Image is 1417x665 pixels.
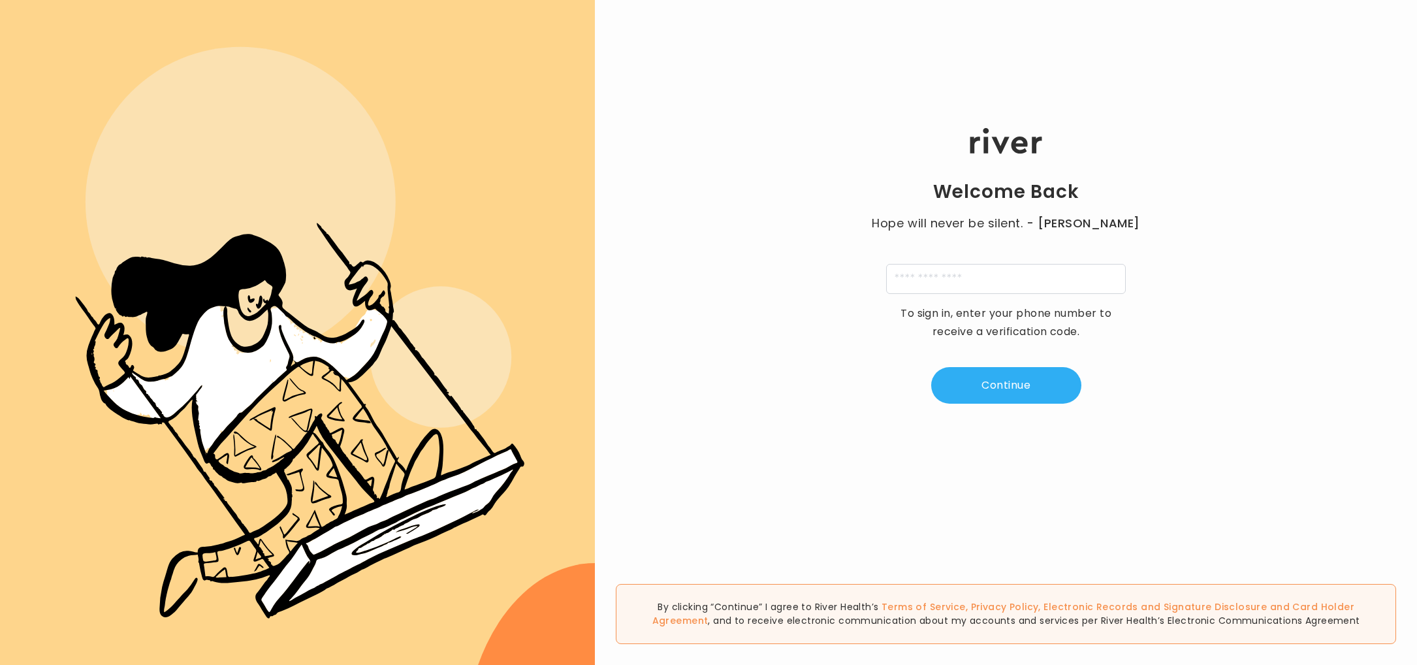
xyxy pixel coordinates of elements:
[652,600,1354,627] span: , , and
[892,304,1121,341] p: To sign in, enter your phone number to receive a verification code.
[859,214,1153,233] p: Hope will never be silent.
[616,584,1396,644] div: By clicking “Continue” I agree to River Health’s
[933,180,1079,204] h1: Welcome Back
[708,614,1360,627] span: , and to receive electronic communication about my accounts and services per River Health’s Elect...
[652,600,1354,627] a: Card Holder Agreement
[1027,214,1140,233] span: - [PERSON_NAME]
[882,600,966,613] a: Terms of Service
[971,600,1039,613] a: Privacy Policy
[1043,600,1267,613] a: Electronic Records and Signature Disclosure
[931,367,1081,404] button: Continue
